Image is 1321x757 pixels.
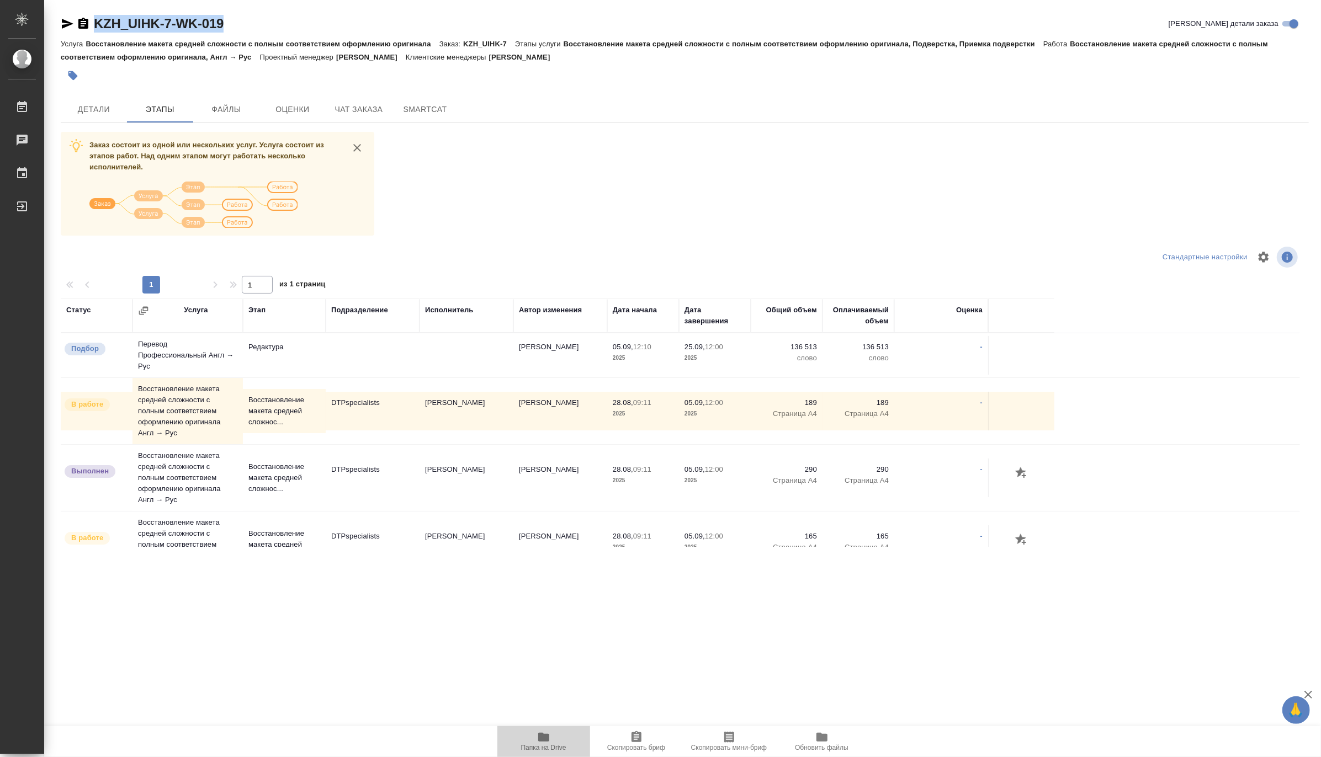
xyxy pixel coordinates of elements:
[705,343,723,351] p: 12:00
[184,305,208,316] div: Услуга
[406,53,489,61] p: Клиентские менеджеры
[685,353,745,364] p: 2025
[132,511,243,578] td: Восстановление макета средней сложности с полным соответствием оформлению оригинала Англ → Рус
[1012,531,1031,550] button: Добавить оценку
[1287,699,1306,722] span: 🙏
[613,532,633,540] p: 28.08,
[705,465,723,473] p: 12:00
[248,528,320,561] p: Восстановление макета средней сложнос...
[613,408,673,419] p: 2025
[685,475,745,486] p: 2025
[756,342,817,353] p: 136 513
[613,398,633,407] p: 28.08,
[71,466,109,477] p: Выполнен
[266,103,319,116] span: Оценки
[399,103,452,116] span: SmartCat
[1160,249,1250,266] div: split button
[613,343,633,351] p: 05.09,
[685,532,705,540] p: 05.09,
[613,353,673,364] p: 2025
[89,141,324,171] span: Заказ состоит из одной или нескольких услуг. Услуга состоит из этапов работ. Над одним этапом мог...
[326,459,420,497] td: DTPspecialists
[134,103,187,116] span: Этапы
[463,40,515,48] p: KZH_UIHK-7
[828,531,889,542] p: 165
[439,40,463,48] p: Заказ:
[828,353,889,364] p: слово
[1277,247,1300,268] span: Посмотреть информацию
[980,465,983,473] a: -
[685,465,705,473] p: 05.09,
[1043,40,1070,48] p: Работа
[956,305,983,316] div: Оценка
[756,408,817,419] p: Страница А4
[71,343,99,354] p: Подбор
[61,63,85,88] button: Добавить тэг
[248,342,320,353] p: Редактура
[633,343,651,351] p: 12:10
[332,103,385,116] span: Чат заказа
[613,542,673,553] p: 2025
[519,305,582,316] div: Автор изменения
[613,305,657,316] div: Дата начала
[66,305,91,316] div: Статус
[94,16,224,31] a: KZH_UIHK-7-WK-019
[1012,464,1031,483] button: Добавить оценку
[349,140,365,156] button: close
[248,395,320,428] p: Восстановление макета средней сложнос...
[331,305,388,316] div: Подразделение
[564,40,1043,48] p: Восстановление макета средней сложности с полным соответствием оформлению оригинала, Подверстка, ...
[132,445,243,511] td: Восстановление макета средней сложности с полным соответствием оформлению оригинала Англ → Рус
[828,397,889,408] p: 189
[633,532,651,540] p: 09:11
[132,378,243,444] td: Восстановление макета средней сложности с полным соответствием оформлению оригинала Англ → Рус
[1169,18,1278,29] span: [PERSON_NAME] детали заказа
[513,336,607,375] td: [PERSON_NAME]
[613,475,673,486] p: 2025
[71,532,103,543] p: В работе
[138,305,149,316] button: Сгруппировать
[86,40,439,48] p: Восстановление макета средней сложности с полным соответствием оформлению оригинала
[980,343,983,351] a: -
[685,343,705,351] p: 25.09,
[513,459,607,497] td: [PERSON_NAME]
[1250,244,1277,270] span: Настроить таблицу
[828,408,889,419] p: Страница А4
[633,398,651,407] p: 09:11
[766,305,817,316] div: Общий объем
[756,475,817,486] p: Страница А4
[685,408,745,419] p: 2025
[1282,696,1310,724] button: 🙏
[513,525,607,564] td: [PERSON_NAME]
[685,398,705,407] p: 05.09,
[828,342,889,353] p: 136 513
[71,399,103,410] p: В работе
[513,392,607,430] td: [PERSON_NAME]
[326,392,420,430] td: DTPspecialists
[828,305,889,327] div: Оплачиваемый объем
[685,542,745,553] p: 2025
[980,532,983,540] a: -
[248,461,320,494] p: Восстановление макета средней сложнос...
[77,17,90,30] button: Скопировать ссылку
[279,278,326,294] span: из 1 страниц
[132,333,243,377] td: Перевод Профессиональный Англ → Рус
[705,532,723,540] p: 12:00
[67,103,120,116] span: Детали
[515,40,564,48] p: Этапы услуги
[61,40,86,48] p: Услуга
[420,525,513,564] td: [PERSON_NAME]
[756,531,817,542] p: 165
[200,103,253,116] span: Файлы
[633,465,651,473] p: 09:11
[705,398,723,407] p: 12:00
[756,464,817,475] p: 290
[420,392,513,430] td: [PERSON_NAME]
[685,305,745,327] div: Дата завершения
[613,465,633,473] p: 28.08,
[756,353,817,364] p: слово
[756,542,817,553] p: Страница А4
[489,53,559,61] p: [PERSON_NAME]
[61,17,74,30] button: Скопировать ссылку для ЯМессенджера
[336,53,406,61] p: [PERSON_NAME]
